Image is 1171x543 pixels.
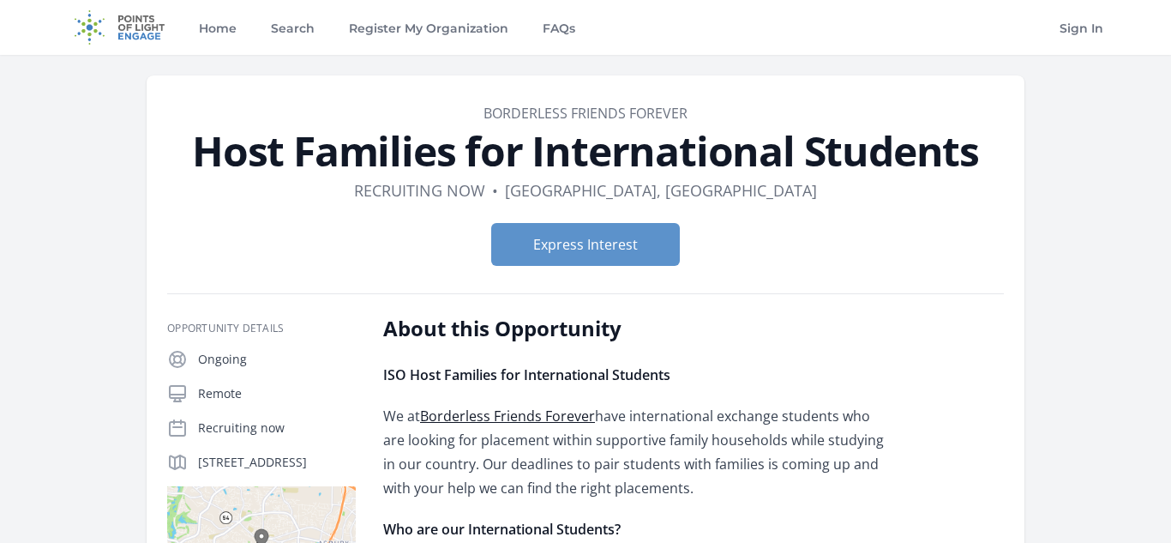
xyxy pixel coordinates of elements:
[383,365,670,384] strong: ISO Host Families for International Students
[483,104,688,123] a: Borderless Friends Forever
[198,419,356,437] p: Recruiting now
[198,385,356,402] p: Remote
[167,322,356,335] h3: Opportunity Details
[505,178,817,202] dd: [GEOGRAPHIC_DATA], [GEOGRAPHIC_DATA]
[167,130,1004,172] h1: Host Families for International Students
[492,178,498,202] div: •
[383,520,621,539] strong: Who are our International Students?
[198,351,356,368] p: Ongoing
[383,315,885,342] h2: About this Opportunity
[198,454,356,471] p: [STREET_ADDRESS]
[491,223,680,266] button: Express Interest
[354,178,485,202] dd: Recruiting now
[383,404,885,500] p: We at have international exchange students who are looking for placement within supportive family...
[420,407,595,425] a: Borderless Friends Forever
